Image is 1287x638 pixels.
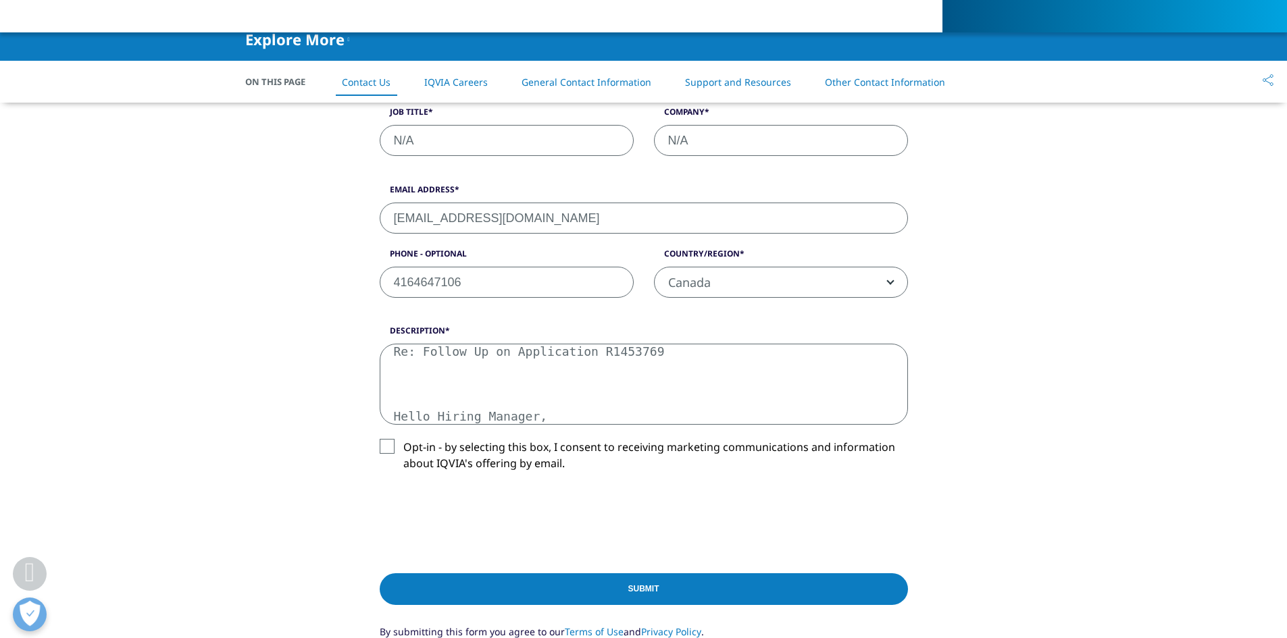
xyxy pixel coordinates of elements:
[685,76,791,88] a: Support and Resources
[245,31,345,47] span: Explore More
[342,76,390,88] a: Contact Us
[654,248,908,267] label: Country/Region
[13,597,47,631] button: Open Preferences
[380,248,634,267] label: Phone - Optional
[825,76,945,88] a: Other Contact Information
[565,625,624,638] a: Terms of Use
[641,625,701,638] a: Privacy Policy
[380,439,908,479] label: Opt-in - by selecting this box, I consent to receiving marketing communications and information a...
[380,493,585,546] iframe: reCAPTCHA
[655,267,907,298] span: Canada
[380,106,634,125] label: Job Title
[654,267,908,298] span: Canada
[245,75,320,88] span: On This Page
[522,76,651,88] a: General Contact Information
[380,573,908,605] input: Submit
[654,106,908,125] label: Company
[380,184,908,203] label: Email Address
[380,325,908,344] label: Description
[424,76,488,88] a: IQVIA Careers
